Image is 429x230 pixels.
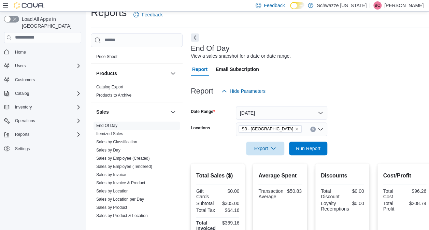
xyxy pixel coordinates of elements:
[96,140,137,144] a: Sales by Classification
[196,207,216,213] div: Total Tax
[219,201,239,206] div: $305.00
[321,188,341,199] div: Total Discount
[96,213,148,218] a: Sales by Product & Location
[192,62,208,76] span: Report
[96,70,117,77] h3: Products
[383,201,403,212] div: Total Profit
[15,146,30,152] span: Settings
[369,1,371,10] p: |
[96,205,127,210] a: Sales by Product
[91,53,183,63] div: Pricing
[296,145,320,152] span: Run Report
[96,54,117,59] a: Price Sheet
[96,148,120,153] a: Sales by Day
[264,2,285,9] span: Feedback
[196,201,216,206] div: Subtotal
[12,103,34,111] button: Inventory
[246,142,284,155] button: Export
[191,33,199,42] button: Next
[230,88,266,95] span: Hide Parameters
[191,87,213,95] h3: Report
[286,188,302,194] div: $50.83
[96,197,144,202] a: Sales by Location per Day
[239,125,302,133] span: SB - Glendale
[1,116,84,126] button: Operations
[12,76,38,84] a: Customers
[12,103,81,111] span: Inventory
[142,11,162,18] span: Feedback
[1,143,84,153] button: Settings
[383,172,426,180] h2: Cost/Profit
[1,75,84,85] button: Customers
[96,156,150,161] a: Sales by Employee (Created)
[295,127,299,131] button: Remove SB - Glendale from selection in this group
[15,132,29,137] span: Reports
[191,109,215,114] label: Date Range
[344,188,364,194] div: $0.00
[1,102,84,112] button: Inventory
[12,89,81,98] span: Catalog
[258,172,302,180] h2: Average Spent
[96,147,120,153] span: Sales by Day
[12,130,32,139] button: Reports
[1,47,84,57] button: Home
[96,164,152,169] a: Sales by Employee (Tendered)
[242,126,293,132] span: SB - [GEOGRAPHIC_DATA]
[4,44,81,171] nav: Complex example
[96,188,129,194] span: Sales by Location
[96,181,145,185] a: Sales by Invoice & Product
[96,131,123,136] span: Itemized Sales
[12,89,32,98] button: Catalog
[15,118,35,124] span: Operations
[96,139,137,145] span: Sales by Classification
[317,1,367,10] p: Schwazze [US_STATE]
[12,48,81,56] span: Home
[12,48,29,56] a: Home
[375,1,381,10] span: BC
[310,127,316,132] button: Clear input
[236,106,327,120] button: [DATE]
[373,1,382,10] div: Brennan Croy
[406,188,426,194] div: $96.26
[196,188,216,199] div: Gift Cards
[191,44,230,53] h3: End Of Day
[131,8,165,21] a: Feedback
[96,109,109,115] h3: Sales
[96,109,168,115] button: Sales
[91,6,127,19] h1: Reports
[15,104,32,110] span: Inventory
[96,70,168,77] button: Products
[96,123,117,128] a: End Of Day
[258,188,283,199] div: Transaction Average
[96,189,129,193] a: Sales by Location
[352,201,364,206] div: $0.00
[96,93,131,98] a: Products to Archive
[1,89,84,98] button: Catalog
[219,188,239,194] div: $0.00
[406,201,426,206] div: $208.74
[191,53,291,60] div: View a sales snapshot for a date or date range.
[14,2,44,9] img: Cova
[1,130,84,139] button: Reports
[290,2,304,9] input: Dark Mode
[15,49,26,55] span: Home
[12,145,32,153] a: Settings
[96,131,123,136] a: Itemized Sales
[19,16,81,29] span: Load All Apps in [GEOGRAPHIC_DATA]
[96,85,123,89] a: Catalog Export
[96,172,126,177] span: Sales by Invoice
[12,117,38,125] button: Operations
[96,84,123,90] span: Catalog Export
[289,142,327,155] button: Run Report
[383,188,403,199] div: Total Cost
[12,62,81,70] span: Users
[15,91,29,96] span: Catalog
[96,172,126,177] a: Sales by Invoice
[12,117,81,125] span: Operations
[15,63,26,69] span: Users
